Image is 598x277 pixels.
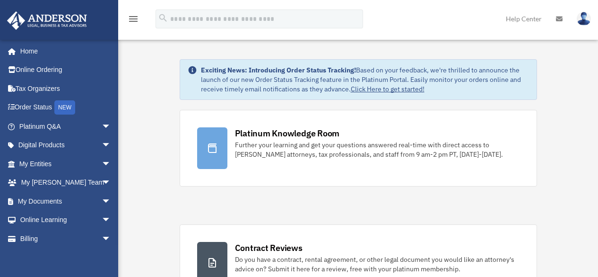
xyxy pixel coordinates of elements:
a: Online Learningarrow_drop_down [7,211,125,230]
img: User Pic [577,12,591,26]
a: Tax Organizers [7,79,125,98]
a: Billingarrow_drop_down [7,229,125,248]
a: Home [7,42,121,61]
span: arrow_drop_down [102,192,121,211]
img: Anderson Advisors Platinum Portal [4,11,90,30]
span: arrow_drop_down [102,117,121,136]
a: Click Here to get started! [351,85,425,93]
span: arrow_drop_down [102,173,121,193]
div: Platinum Knowledge Room [235,127,340,139]
div: NEW [54,100,75,115]
strong: Exciting News: Introducing Order Status Tracking! [201,66,356,74]
a: Platinum Q&Aarrow_drop_down [7,117,125,136]
a: menu [128,17,139,25]
span: arrow_drop_down [102,229,121,249]
div: Contract Reviews [235,242,303,254]
span: arrow_drop_down [102,211,121,230]
span: arrow_drop_down [102,136,121,155]
a: Digital Productsarrow_drop_down [7,136,125,155]
a: My Documentsarrow_drop_down [7,192,125,211]
i: menu [128,13,139,25]
a: Platinum Knowledge Room Further your learning and get your questions answered real-time with dire... [180,110,537,187]
div: Further your learning and get your questions answered real-time with direct access to [PERSON_NAM... [235,140,520,159]
div: Based on your feedback, we're thrilled to announce the launch of our new Order Status Tracking fe... [201,65,529,94]
a: Online Ordering [7,61,125,80]
a: My Entitiesarrow_drop_down [7,154,125,173]
a: My [PERSON_NAME] Teamarrow_drop_down [7,173,125,192]
i: search [158,13,168,23]
span: arrow_drop_down [102,154,121,174]
a: Order StatusNEW [7,98,125,117]
div: Do you have a contract, rental agreement, or other legal document you would like an attorney's ad... [235,255,520,274]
